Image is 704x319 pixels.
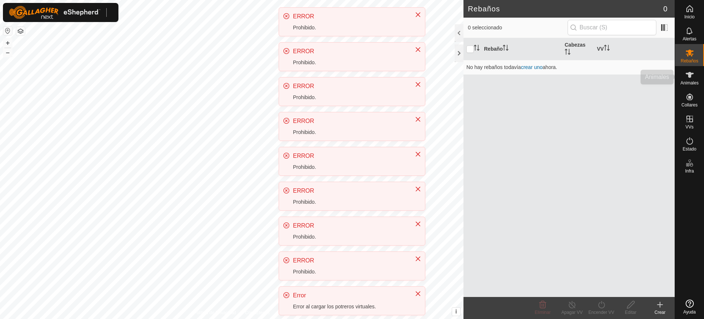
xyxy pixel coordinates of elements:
button: + [3,39,12,47]
button: Capas del Mapa [16,27,25,36]
button: Close [413,254,423,264]
div: Crear [645,309,675,316]
span: Alertas [683,37,696,41]
h2: Rebaños [468,4,663,13]
div: Error al cargar los potreros virtuales. [293,303,407,311]
a: Política de Privacidad [194,309,236,316]
button: Restablecer Mapa [3,26,12,35]
button: Close [413,44,423,55]
div: Editar [616,309,645,316]
span: 0 seleccionado [468,24,568,32]
div: ERROR [293,152,407,160]
span: Collares [681,103,697,107]
button: Close [413,184,423,194]
input: Buscar (S) [568,20,656,35]
span: Rebaños [681,59,698,63]
span: 0 [663,3,667,14]
span: Ayuda [683,310,696,314]
a: Ayuda [675,297,704,317]
div: Prohibido. [293,163,407,171]
p-sorticon: Activar para ordenar [565,50,571,56]
div: Prohibido. [293,128,407,136]
div: Encender VV [587,309,616,316]
td: No hay rebaños todavía ahora. [463,60,675,75]
div: ERROR [293,117,407,126]
span: Animales [681,81,698,85]
button: Close [413,10,423,20]
button: – [3,48,12,57]
div: Apagar VV [557,309,587,316]
div: Prohibido. [293,94,407,101]
div: Prohibido. [293,198,407,206]
span: Inicio [684,15,694,19]
div: ERROR [293,82,407,91]
div: ERROR [293,12,407,21]
div: Prohibido. [293,59,407,66]
button: Close [413,79,423,90]
img: Logo Gallagher [9,6,100,19]
div: ERROR [293,47,407,56]
div: ERROR [293,221,407,230]
a: Contáctenos [245,309,269,316]
button: i [452,308,460,316]
span: Estado [683,147,696,151]
span: Infra [685,169,694,173]
div: Prohibido. [293,233,407,241]
div: ERROR [293,256,407,265]
button: Close [413,149,423,159]
div: Prohibido. [293,268,407,276]
p-sorticon: Activar para ordenar [474,46,480,52]
p-sorticon: Activar para ordenar [604,46,610,52]
span: i [455,308,457,315]
p-sorticon: Activar para ordenar [503,46,509,52]
span: Eliminar [535,310,550,315]
div: Error [293,291,407,300]
button: Close [413,219,423,229]
th: Cabezas [562,38,594,60]
button: Close [413,289,423,299]
div: ERROR [293,186,407,195]
span: VVs [685,125,693,129]
th: VV [594,38,675,60]
th: Rebaño [481,38,562,60]
a: crear uno [521,64,543,70]
button: Close [413,114,423,124]
div: Prohibido. [293,24,407,32]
